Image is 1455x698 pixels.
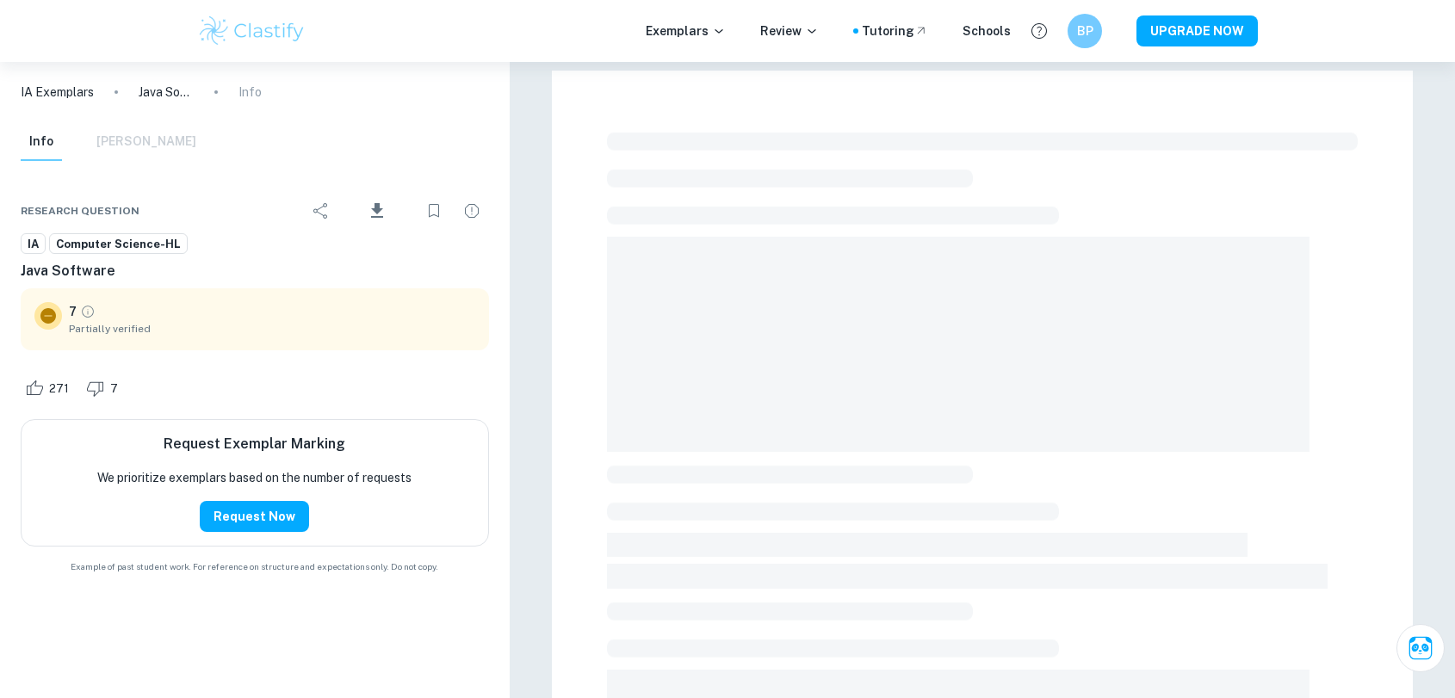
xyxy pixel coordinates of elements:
button: Help and Feedback [1025,16,1054,46]
div: Download [342,188,413,233]
button: Request Now [200,501,309,532]
a: Computer Science-HL [49,233,188,255]
span: Partially verified [69,321,475,337]
button: BP [1068,14,1102,48]
p: Review [760,22,819,40]
span: Example of past student work. For reference on structure and expectations only. Do not copy. [21,560,489,573]
a: Tutoring [862,22,928,40]
button: Info [21,123,62,161]
a: IA [21,233,46,255]
p: We prioritize exemplars based on the number of requests [97,468,412,487]
a: Schools [963,22,1011,40]
h6: Request Exemplar Marking [164,434,345,454]
a: Grade partially verified [80,304,96,319]
span: IA [22,236,45,253]
span: 271 [40,380,78,398]
p: Exemplars [646,22,726,40]
button: UPGRADE NOW [1136,15,1258,46]
h6: BP [1075,22,1095,40]
button: Ask Clai [1396,624,1445,672]
div: Dislike [82,374,127,402]
img: Clastify logo [197,14,306,48]
div: Report issue [455,194,489,228]
a: IA Exemplars [21,83,94,102]
span: Research question [21,203,139,219]
span: Computer Science-HL [50,236,187,253]
div: Bookmark [417,194,451,228]
div: Like [21,374,78,402]
p: Java Software [139,83,194,102]
div: Share [304,194,338,228]
p: 7 [69,302,77,321]
h6: Java Software [21,261,489,281]
p: Info [238,83,262,102]
span: 7 [101,380,127,398]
